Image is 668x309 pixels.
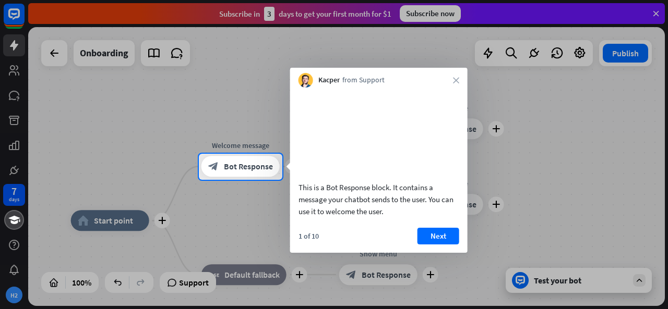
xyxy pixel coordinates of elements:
[299,231,319,241] div: 1 of 10
[224,162,273,172] span: Bot Response
[318,75,340,85] span: Kacper
[342,75,385,85] span: from Support
[453,77,459,83] i: close
[299,181,459,217] div: This is a Bot Response block. It contains a message your chatbot sends to the user. You can use i...
[8,4,40,35] button: Open LiveChat chat widget
[208,162,219,172] i: block_bot_response
[417,228,459,244] button: Next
